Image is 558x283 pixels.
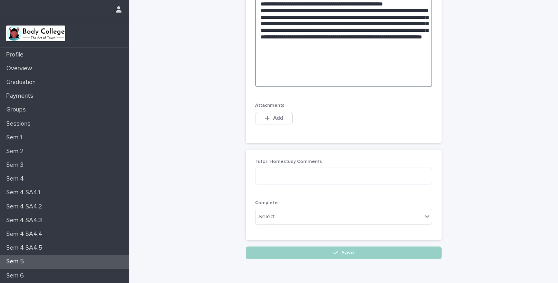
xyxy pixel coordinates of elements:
[273,115,283,121] span: Add
[3,120,37,128] p: Sessions
[3,189,46,196] p: Sem 4 SA4.1
[3,217,48,224] p: Sem 4 SA4.3
[6,26,65,41] img: xvtzy2PTuGgGH0xbwGb2
[3,79,42,86] p: Graduation
[3,258,30,265] p: Sem 5
[3,203,48,210] p: Sem 4 SA4.2
[255,201,278,205] span: Complete
[3,244,49,252] p: Sem 4 SA4.5
[3,65,38,72] p: Overview
[3,272,30,279] p: Sem 6
[3,230,49,238] p: Sem 4 SA4.4
[255,159,322,164] span: Tutor: Homestudy Comments
[3,51,30,58] p: Profile
[3,148,30,155] p: Sem 2
[246,246,442,259] button: Save
[3,92,40,100] p: Payments
[255,103,284,108] span: Attachments
[3,161,30,169] p: Sem 3
[3,175,30,183] p: Sem 4
[259,213,278,221] div: Select...
[3,134,28,141] p: Sem 1
[341,250,354,256] span: Save
[3,106,32,113] p: Groups
[255,112,293,124] button: Add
